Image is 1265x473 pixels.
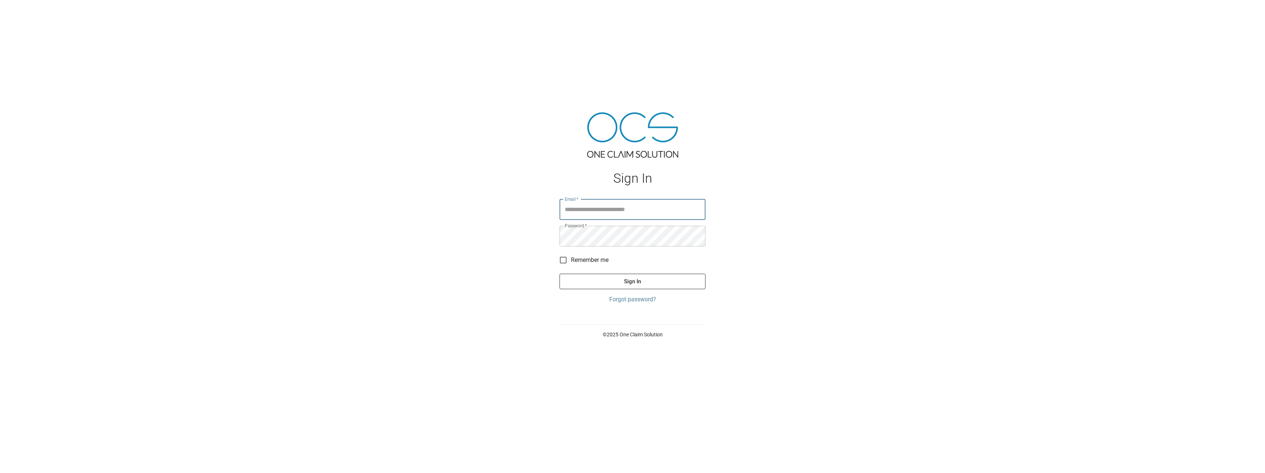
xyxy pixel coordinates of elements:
[560,171,705,186] h1: Sign In
[560,274,705,289] button: Sign In
[565,196,579,202] label: Email
[9,4,38,19] img: ocs-logo-white-transparent.png
[571,256,609,264] span: Remember me
[560,331,705,338] p: © 2025 One Claim Solution
[560,295,705,304] a: Forgot password?
[587,112,678,158] img: ocs-logo-tra.png
[565,223,587,229] label: Password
